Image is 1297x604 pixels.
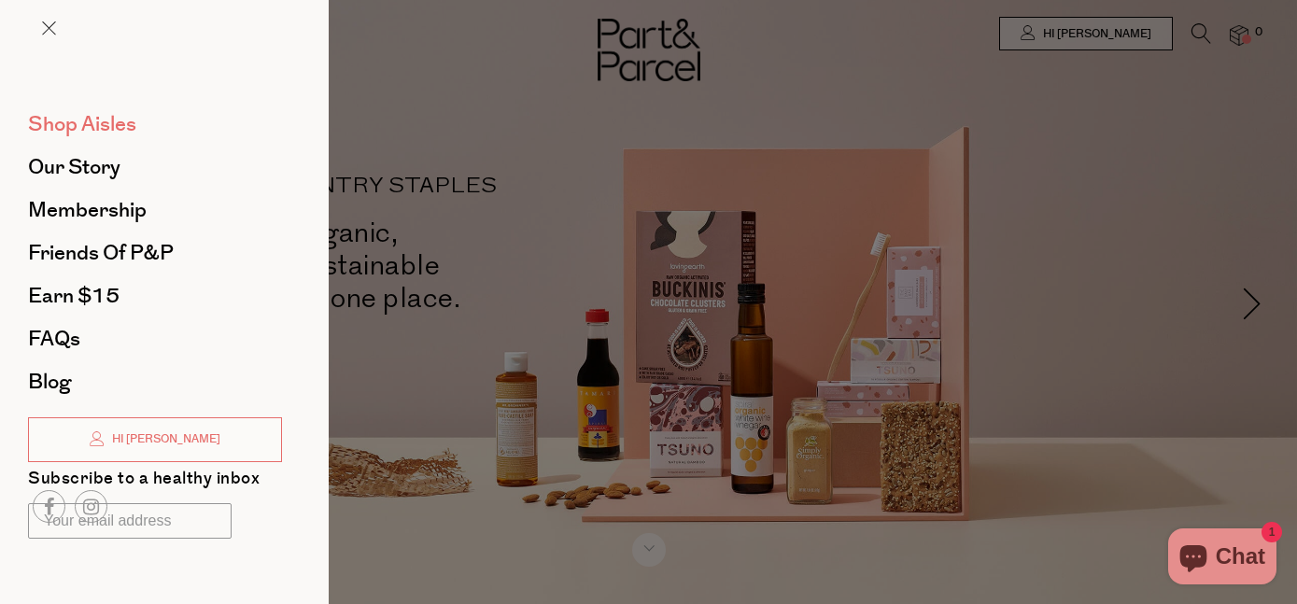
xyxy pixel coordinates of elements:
[28,200,282,220] a: Membership
[28,372,282,392] a: Blog
[28,243,282,263] a: Friends of P&P
[28,324,80,354] span: FAQs
[28,195,147,225] span: Membership
[28,281,120,311] span: Earn $15
[1163,528,1282,589] inbox-online-store-chat: Shopify online store chat
[28,417,282,462] a: Hi [PERSON_NAME]
[28,152,120,182] span: Our Story
[28,286,282,306] a: Earn $15
[28,367,71,397] span: Blog
[28,329,282,349] a: FAQs
[28,114,282,134] a: Shop Aisles
[107,431,220,447] span: Hi [PERSON_NAME]
[28,157,282,177] a: Our Story
[28,238,174,268] span: Friends of P&P
[28,471,260,494] label: Subscribe to a healthy inbox
[28,109,136,139] span: Shop Aisles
